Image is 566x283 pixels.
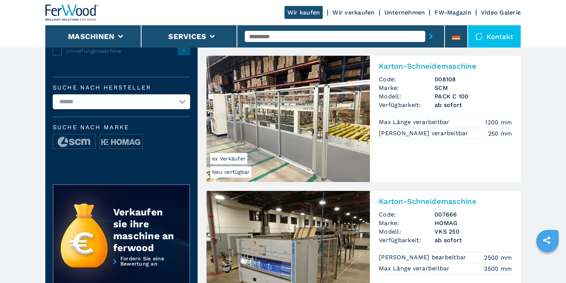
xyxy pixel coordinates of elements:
[379,227,435,236] span: Modell:
[435,219,512,227] h3: HOMAG
[425,28,437,45] button: submit-button
[113,206,175,254] div: Verkaufen sie ihre maschine an ferwood
[45,4,99,21] img: Ferwood
[379,75,435,84] span: Code:
[379,118,452,126] p: Max Länge verarbeitbar
[488,129,512,138] em: 250 mm
[168,32,206,41] button: Services
[206,56,370,182] img: Karton-Schneidemaschine SCM PACK C 100
[332,9,374,16] a: Wir verkaufen
[485,118,512,127] em: 1200 mm
[484,253,512,262] em: 2500 mm
[435,92,512,101] h3: PACK C 100
[435,84,512,92] h3: SCM
[435,236,512,244] span: ab sofort
[206,56,521,182] a: Karton-Schneidemaschine SCM PACK C 100Neu verfügbarex VerkäuferKarton-SchneidemaschineCode:008108...
[484,264,512,273] em: 3500 mm
[68,32,114,41] button: Maschinen
[284,6,323,19] a: Wir kaufen
[178,46,190,55] span: 1
[435,101,512,109] span: ab sofort
[379,129,470,137] p: [PERSON_NAME] verarbeitbar
[379,210,435,219] span: Code:
[210,153,247,164] span: ex Verkäufer
[468,25,521,48] div: Kontakt
[379,84,435,92] span: Marke:
[66,47,178,55] span: Umreifungsmaschine
[379,62,512,71] h2: Karton-Schneidemaschine
[435,227,512,236] h3: VKS 250
[537,231,556,250] a: sharethis
[379,219,435,227] span: Marke:
[100,134,142,149] img: image
[384,9,425,16] a: Unternehmen
[53,85,190,91] label: Suche nach Hersteller
[534,250,560,277] iframe: Chat
[379,253,468,261] p: [PERSON_NAME] bearbeitbar
[435,9,471,16] a: FW-Magazin
[210,166,251,178] span: Neu verfügbar
[435,75,512,84] h3: 008108
[435,210,512,219] h3: 007666
[481,9,521,16] a: Video Galerie
[379,236,435,244] span: Verfügbarkeit:
[379,197,512,206] h2: Karton-Schneidemaschine
[53,134,95,149] img: image
[475,33,483,40] img: Kontakt
[379,92,435,101] span: Modell:
[53,124,190,130] span: Suche nach Marke
[379,264,452,273] p: Max Länge verarbeitbar
[379,101,435,109] span: Verfügbarkeit:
